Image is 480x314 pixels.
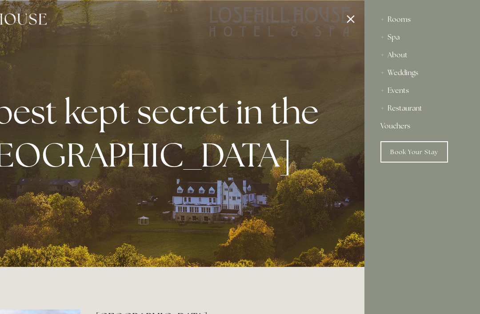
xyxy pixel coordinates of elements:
[380,141,448,163] a: Book Your Stay
[380,117,464,135] a: Vouchers
[380,64,464,82] div: Weddings
[380,82,464,99] div: Events
[380,99,464,117] div: Restaurant
[380,28,464,46] div: Spa
[380,11,464,28] div: Rooms
[380,46,464,64] div: About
